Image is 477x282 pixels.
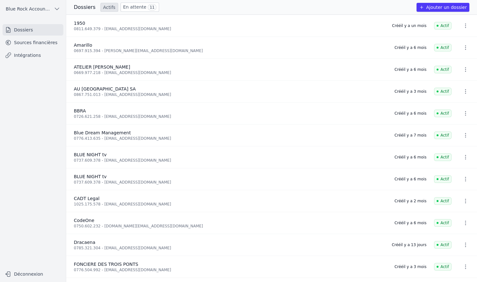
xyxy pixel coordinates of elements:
span: Actif [434,22,452,30]
div: Créé il y a 6 mois [395,67,426,72]
div: 1025.175.578 - [EMAIL_ADDRESS][DOMAIN_NAME] [74,202,387,207]
span: CodeOne [74,218,94,223]
span: BLUE NIGHT tv [74,152,107,157]
a: En attente 11 [121,3,159,12]
div: Créé il y a 6 mois [395,177,426,182]
span: ATELIER [PERSON_NAME] [74,64,130,70]
span: BLUE NIGHT tv [74,174,107,179]
span: Dracaena [74,240,95,245]
a: Intégrations [3,50,63,61]
span: Actif [434,175,452,183]
div: Créé il y a 6 mois [395,155,426,160]
button: Blue Rock Accounting [3,4,63,14]
span: Amarillo [74,43,92,48]
a: Actifs [101,3,118,12]
span: Actif [434,197,452,205]
div: 0776.504.992 - [EMAIL_ADDRESS][DOMAIN_NAME] [74,267,387,272]
div: 0726.621.258 - [EMAIL_ADDRESS][DOMAIN_NAME] [74,114,387,119]
span: Actif [434,153,452,161]
span: Blue Dream Management [74,130,131,135]
h3: Dossiers [74,3,95,11]
button: Déconnexion [3,269,63,279]
div: 0776.413.635 - [EMAIL_ADDRESS][DOMAIN_NAME] [74,136,387,141]
span: Actif [434,110,452,117]
div: 0669.977.218 - [EMAIL_ADDRESS][DOMAIN_NAME] [74,70,387,75]
a: Dossiers [3,24,63,36]
div: 0867.751.013 - [EMAIL_ADDRESS][DOMAIN_NAME] [74,92,387,97]
div: Créé il y a 3 mois [395,264,426,269]
span: Actif [434,88,452,95]
div: 0811.649.379 - [EMAIL_ADDRESS][DOMAIN_NAME] [74,26,384,31]
span: BBRA [74,108,86,113]
span: Actif [434,66,452,73]
span: Actif [434,241,452,249]
span: 11 [148,4,156,10]
div: Créé il y a 6 mois [395,111,426,116]
span: AU [GEOGRAPHIC_DATA] SA [74,86,136,91]
div: Créé il y a un mois [392,23,426,28]
div: Créé il y a 6 mois [395,220,426,225]
div: 0737.609.378 - [EMAIL_ADDRESS][DOMAIN_NAME] [74,158,387,163]
span: FONCIERE DES TROIS PONTS [74,262,138,267]
span: Actif [434,44,452,51]
a: Sources financières [3,37,63,48]
div: Créé il y a 13 jours [392,242,426,247]
div: Créé il y a 6 mois [395,45,426,50]
div: 0697.915.394 - [PERSON_NAME][EMAIL_ADDRESS][DOMAIN_NAME] [74,48,387,53]
div: Créé il y a 3 mois [395,89,426,94]
span: Actif [434,263,452,271]
div: Créé il y a 2 mois [395,198,426,204]
span: Actif [434,131,452,139]
div: 0750.602.232 - [DOMAIN_NAME][EMAIL_ADDRESS][DOMAIN_NAME] [74,224,387,229]
span: CADT Legal [74,196,100,201]
button: Ajouter un dossier [417,3,469,12]
div: Créé il y a 7 mois [395,133,426,138]
div: 0785.321.304 - [EMAIL_ADDRESS][DOMAIN_NAME] [74,245,384,251]
span: Blue Rock Accounting [6,6,51,12]
div: 0737.609.378 - [EMAIL_ADDRESS][DOMAIN_NAME] [74,180,387,185]
span: Actif [434,219,452,227]
span: 1950 [74,21,85,26]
